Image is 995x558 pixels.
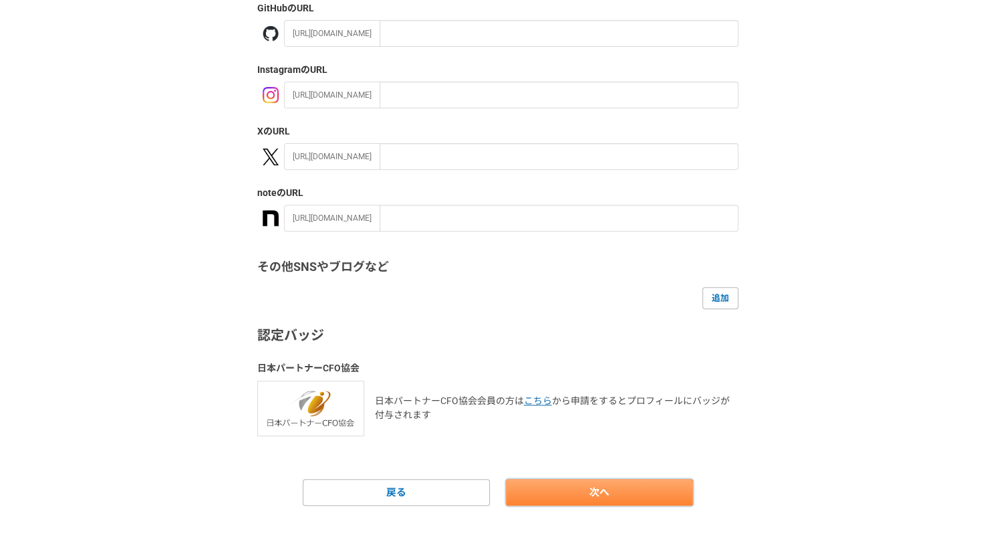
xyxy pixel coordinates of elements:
h3: 日本パートナーCFO協会 [257,361,738,375]
a: こちら [524,395,552,406]
a: 次へ [506,479,693,506]
img: instagram-21f86b55.png [263,87,279,103]
img: x-391a3a86.png [263,149,279,165]
img: github-367d5cb2.png [263,25,279,41]
a: 追加 [702,287,738,308]
img: cfo_association_with_name.png-a2ca6198.png [257,381,364,436]
img: a3U9rW3u3Lr2az699ms0nsgwjY3a+92wMGRIAAAQIE9hX4PzgNzWcoiwVVAAAAAElFTkSuQmCC [263,210,279,226]
h3: その他SNSやブログなど [257,258,738,276]
label: Instagram のURL [257,63,738,77]
a: 戻る [303,479,490,506]
label: note のURL [257,186,738,200]
p: 日本パートナーCFO協会会員の方は から申請をするとプロフィールにバッジが付与されます [375,394,738,422]
label: X のURL [257,124,738,138]
label: GitHub のURL [257,1,738,15]
h3: 認定バッジ [257,325,738,345]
